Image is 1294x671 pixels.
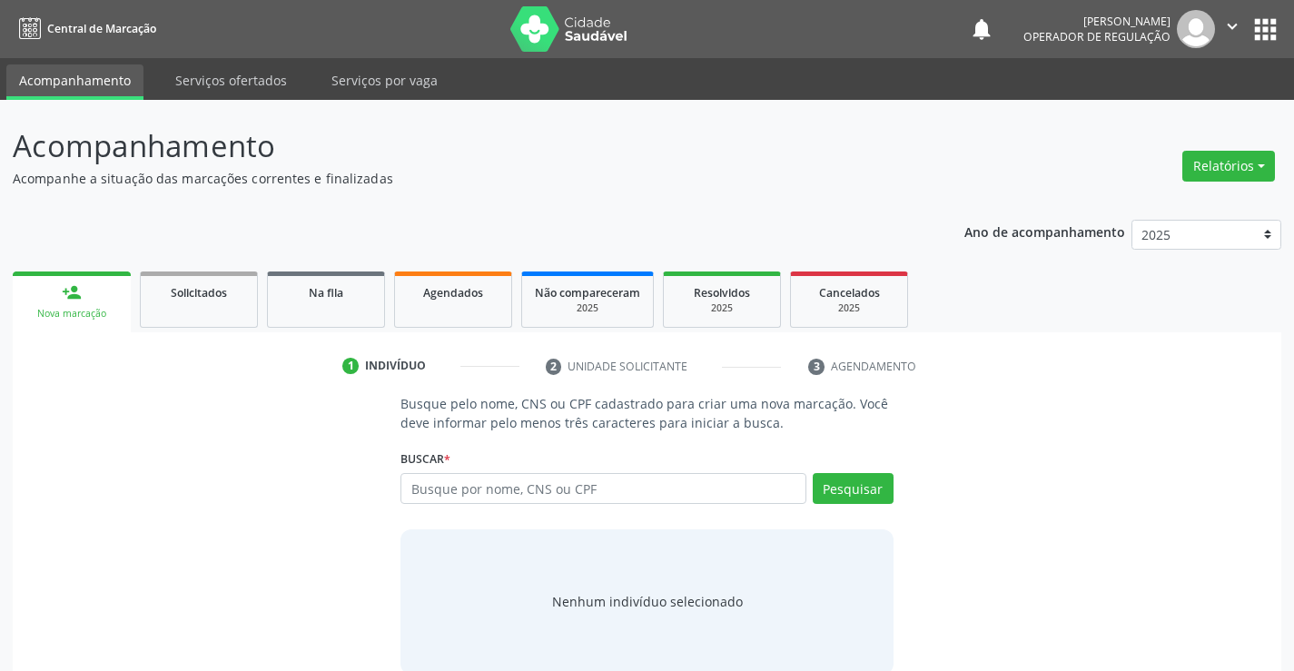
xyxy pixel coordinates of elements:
[319,64,450,96] a: Serviços por vaga
[62,282,82,302] div: person_add
[342,358,359,374] div: 1
[1023,14,1171,29] div: [PERSON_NAME]
[813,473,894,504] button: Pesquisar
[969,16,994,42] button: notifications
[964,220,1125,242] p: Ano de acompanhamento
[552,592,743,611] div: Nenhum indivíduo selecionado
[365,358,426,374] div: Indivíduo
[171,285,227,301] span: Solicitados
[1222,16,1242,36] i: 
[1182,151,1275,182] button: Relatórios
[163,64,300,96] a: Serviços ofertados
[694,285,750,301] span: Resolvidos
[13,169,901,188] p: Acompanhe a situação das marcações correntes e finalizadas
[13,14,156,44] a: Central de Marcação
[309,285,343,301] span: Na fila
[6,64,143,100] a: Acompanhamento
[25,307,118,321] div: Nova marcação
[1177,10,1215,48] img: img
[535,301,640,315] div: 2025
[423,285,483,301] span: Agendados
[13,123,901,169] p: Acompanhamento
[1250,14,1281,45] button: apps
[1215,10,1250,48] button: 
[535,285,640,301] span: Não compareceram
[400,473,805,504] input: Busque por nome, CNS ou CPF
[47,21,156,36] span: Central de Marcação
[804,301,894,315] div: 2025
[1023,29,1171,44] span: Operador de regulação
[400,445,450,473] label: Buscar
[677,301,767,315] div: 2025
[819,285,880,301] span: Cancelados
[400,394,893,432] p: Busque pelo nome, CNS ou CPF cadastrado para criar uma nova marcação. Você deve informar pelo men...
